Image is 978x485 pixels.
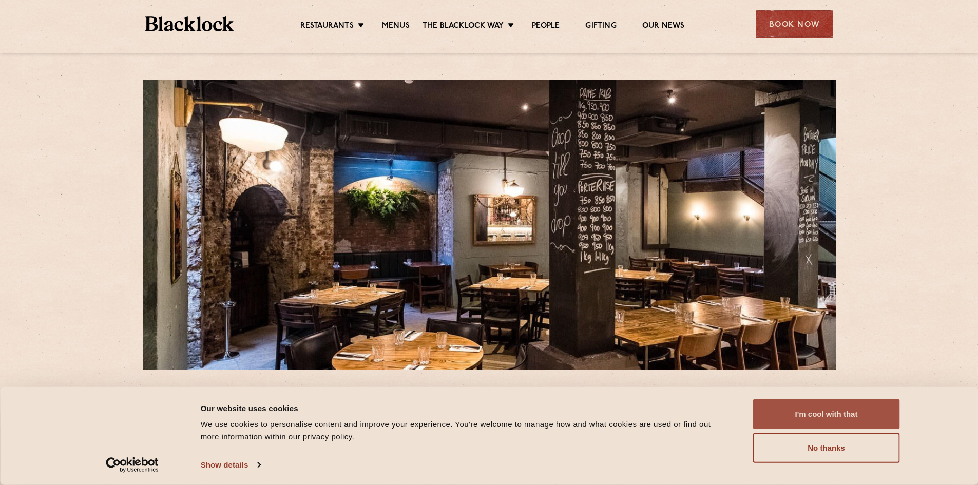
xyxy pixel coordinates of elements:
[145,16,234,31] img: BL_Textured_Logo-footer-cropped.svg
[300,21,354,32] a: Restaurants
[585,21,616,32] a: Gifting
[201,402,730,414] div: Our website uses cookies
[87,457,177,473] a: Usercentrics Cookiebot - opens in a new window
[201,418,730,443] div: We use cookies to personalise content and improve your experience. You're welcome to manage how a...
[382,21,410,32] a: Menus
[201,457,260,473] a: Show details
[756,10,833,38] div: Book Now
[532,21,560,32] a: People
[753,399,900,429] button: I'm cool with that
[753,433,900,463] button: No thanks
[642,21,685,32] a: Our News
[423,21,504,32] a: The Blacklock Way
